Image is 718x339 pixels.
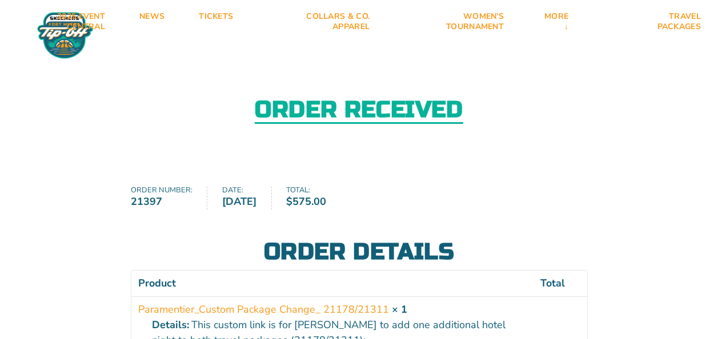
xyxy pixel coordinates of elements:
[131,187,208,209] li: Order number:
[138,302,389,317] a: Paramentier_Custom Package Change_ 21178/21311
[131,271,534,296] th: Product
[392,302,407,316] strong: × 1
[131,194,192,209] strong: 21397
[255,98,463,124] h2: Order received
[131,240,588,263] h2: Order details
[286,195,326,208] bdi: 575.00
[152,317,189,333] strong: Details:
[286,195,292,208] span: $
[222,194,256,209] strong: [DATE]
[222,187,272,209] li: Date:
[286,187,341,209] li: Total:
[534,271,587,296] th: Total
